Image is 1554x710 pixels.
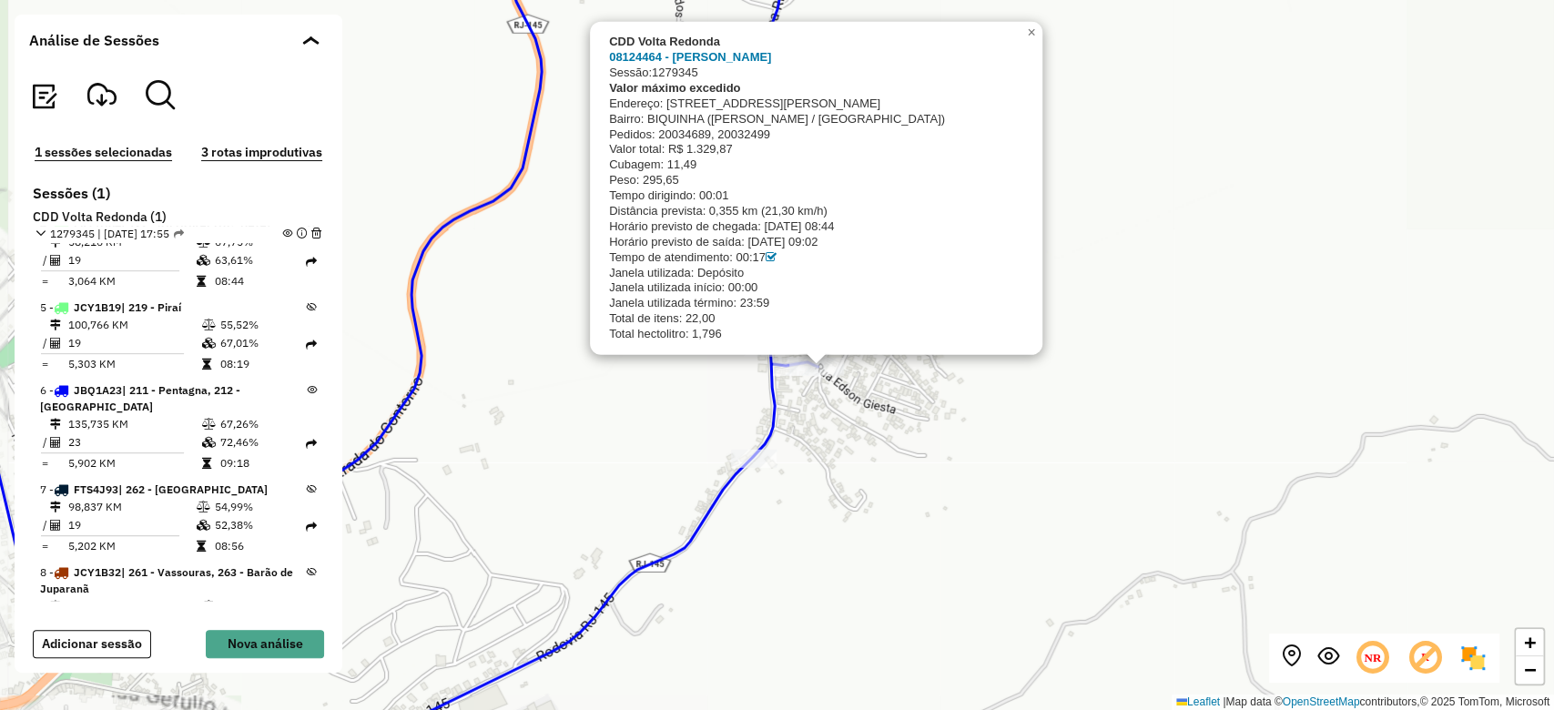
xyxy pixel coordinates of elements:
i: Tempo total em rota [197,541,206,552]
i: Rota exportada [306,439,317,450]
i: Tempo total em rota [202,458,211,469]
span: 1279345 [652,66,698,79]
span: × [1027,25,1035,40]
button: 3 rotas improdutivas [196,142,328,163]
i: % de utilização do peso [202,319,216,330]
td: = [40,537,49,555]
button: Visualizar Romaneio Exportadas [87,80,117,113]
td: 23 [67,433,201,451]
h6: Sessões (1) [33,185,324,202]
strong: Valor máximo excedido [609,81,740,95]
span: 261 - Vassouras, 263 - Barão de Juparanã [40,565,293,595]
td: = [40,454,49,472]
i: Total de Atividades [50,255,61,266]
i: % de utilização do peso [202,419,216,430]
td: 09:18 [219,454,306,472]
td: 58,40% [219,597,306,615]
td: 19 [67,251,196,269]
i: % de utilização da cubagem [197,255,210,266]
i: % de utilização da cubagem [197,520,210,531]
div: Horário previsto de chegada: [DATE] 08:44 [609,219,1020,235]
span: Análise de Sessões [29,29,159,51]
td: 67,01% [219,334,306,352]
div: Pedidos: 20034689, 20032499 [609,127,1020,142]
i: Total de Atividades [50,520,61,531]
td: / [40,334,49,352]
td: 5,303 KM [67,355,201,373]
span: 5 - [40,299,181,316]
i: Total de Atividades [50,338,61,349]
i: Distância Total [50,502,61,512]
h6: CDD Volta Redonda (1) [33,209,324,226]
a: Leaflet [1176,695,1220,708]
div: Horário previsto de saída: [DATE] 09:02 [609,235,1020,250]
button: Centralizar mapa no depósito ou ponto de apoio [1281,645,1303,672]
i: Distância Total [50,419,61,430]
span: − [1524,658,1536,681]
span: JCY1B32 [74,565,121,579]
td: 55,52% [219,316,306,334]
span: Cubagem: 11,49 [609,157,696,171]
span: JCY1B19 [74,300,121,314]
span: Ocultar NR [1354,639,1392,677]
i: Distância Total [50,319,61,330]
td: 98,837 KM [67,498,196,516]
i: % de utilização da cubagem [202,437,216,448]
td: 120,687 KM [67,597,201,615]
a: Zoom out [1516,656,1543,684]
td: 19 [67,334,201,352]
button: 1 sessões selecionadas [29,142,178,163]
span: 211 - Pentagna, 212 - Valença [40,383,240,413]
td: 54,99% [214,498,306,516]
a: Close popup [1021,22,1042,44]
button: Adicionar sessão [33,630,151,658]
span: 1279345 | [DATE] 17:55 [50,226,184,242]
i: Total de Atividades [50,437,61,448]
span: | [1223,695,1225,708]
div: Map data © contributors,© 2025 TomTom, Microsoft [1172,695,1554,710]
td: 08:56 [214,537,306,555]
td: 5,902 KM [67,454,201,472]
span: + [1524,631,1536,654]
i: Rota exportada [306,522,317,532]
a: 08124464 - [PERSON_NAME] [609,50,771,64]
span: Peso: 295,65 [609,173,679,187]
td: / [40,516,49,534]
td: / [40,433,49,451]
img: Exibir/Ocultar setores [1458,644,1488,673]
strong: CDD Volta Redonda [609,35,720,48]
td: / [40,251,49,269]
td: 5,202 KM [67,537,196,555]
div: Janela utilizada início: 00:00 [609,280,1020,296]
div: Sessão: [609,66,1020,81]
i: Distância Total [50,237,61,248]
td: 67,26% [219,415,306,433]
td: 63,61% [214,251,306,269]
div: Distância prevista: 0,355 km (21,30 km/h) [609,204,1020,219]
td: 135,735 KM [67,415,201,433]
td: 100,766 KM [67,316,201,334]
div: Janela utilizada término: 23:59 [609,296,1020,311]
button: Nova análise [206,630,324,658]
button: Visualizar relatório de Roteirização Exportadas [29,80,58,113]
span: 219 - Piraí [121,300,181,314]
i: % de utilização do peso [197,502,210,512]
td: 58,216 KM [67,233,196,251]
span: 7 - [40,482,268,498]
td: = [40,272,49,290]
span: 6 - [40,382,307,415]
i: Tempo total em rota [202,359,211,370]
td: 08:19 [219,355,306,373]
div: Valor total: R$ 1.329,87 [609,142,1020,157]
span: JBQ1A23 [74,383,122,397]
span: FTS4J93 [74,482,118,496]
i: Tempo total em rota [197,276,206,287]
i: % de utilização do peso [197,237,210,248]
td: 19 [67,516,196,534]
td: 52,38% [214,516,306,534]
i: Rota exportada [306,340,317,350]
div: Total de itens: 22,00 [609,311,1020,327]
div: Endereço: [STREET_ADDRESS][PERSON_NAME] [609,96,1020,111]
td: 72,46% [219,433,306,451]
span: 262 - Barra do Piraí [118,482,268,496]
